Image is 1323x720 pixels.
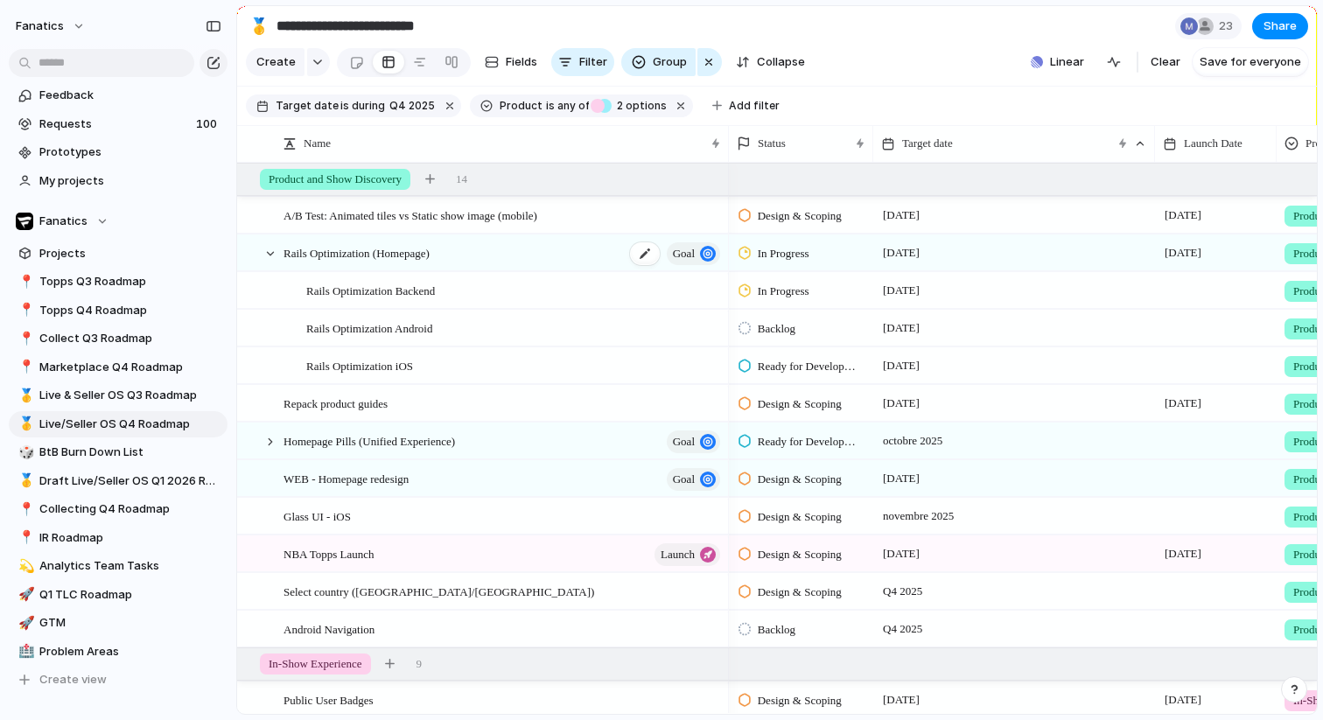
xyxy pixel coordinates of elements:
[702,94,790,118] button: Add filter
[9,639,227,665] div: 🏥Problem Areas
[673,430,695,454] span: goal
[9,325,227,352] div: 📍Collect Q3 Roadmap
[283,205,537,225] span: A/B Test: Animated tiles vs Static show image (mobile)
[1151,53,1180,71] span: Clear
[878,619,927,640] span: Q4 2025
[1024,49,1091,75] button: Linear
[16,17,64,35] span: fanatics
[269,655,362,673] span: In-Show Experience
[902,135,953,152] span: Target date
[39,614,221,632] span: GTM
[758,207,842,225] span: Design & Scoping
[878,581,927,602] span: Q4 2025
[878,468,924,489] span: [DATE]
[196,115,220,133] span: 100
[878,205,924,226] span: [DATE]
[9,82,227,108] a: Feedback
[878,393,924,414] span: [DATE]
[16,586,33,604] button: 🚀
[18,471,31,491] div: 🥇
[9,241,227,267] a: Projects
[654,543,720,566] button: launch
[9,667,227,693] button: Create view
[283,619,374,639] span: Android Navigation
[349,98,385,114] span: during
[283,581,594,601] span: Select country ([GEOGRAPHIC_DATA]/[GEOGRAPHIC_DATA])
[878,280,924,301] span: [DATE]
[245,12,273,40] button: 🥇
[9,610,227,636] div: 🚀GTM
[39,143,221,161] span: Prototypes
[1144,48,1187,76] button: Clear
[18,500,31,520] div: 📍
[621,48,696,76] button: Group
[653,53,687,71] span: Group
[1252,13,1308,39] button: Share
[579,53,607,71] span: Filter
[9,411,227,437] a: 🥇Live/Seller OS Q4 Roadmap
[9,354,227,381] a: 📍Marketplace Q4 Roadmap
[878,355,924,376] span: [DATE]
[306,318,432,338] span: Rails Optimization Android
[9,468,227,494] a: 🥇Draft Live/Seller OS Q1 2026 Roadmap
[878,543,924,564] span: [DATE]
[39,500,221,518] span: Collecting Q4 Roadmap
[249,14,269,38] div: 🥇
[16,273,33,290] button: 📍
[506,53,537,71] span: Fields
[758,433,858,451] span: Ready for Development
[1184,135,1242,152] span: Launch Date
[478,48,544,76] button: Fields
[39,330,221,347] span: Collect Q3 Roadmap
[1219,17,1238,35] span: 23
[1193,48,1308,76] button: Save for everyone
[304,135,331,152] span: Name
[39,213,87,230] span: Fanatics
[9,208,227,234] button: Fanatics
[39,671,107,689] span: Create view
[878,318,924,339] span: [DATE]
[1160,689,1206,710] span: [DATE]
[667,242,720,265] button: goal
[9,496,227,522] a: 📍Collecting Q4 Roadmap
[39,302,221,319] span: Topps Q4 Roadmap
[758,692,842,710] span: Design & Scoping
[758,245,809,262] span: In Progress
[9,269,227,295] a: 📍Topps Q3 Roadmap
[276,98,339,114] span: Target date
[16,529,33,547] button: 📍
[16,302,33,319] button: 📍
[39,115,191,133] span: Requests
[8,12,94,40] button: fanatics
[39,472,221,490] span: Draft Live/Seller OS Q1 2026 Roadmap
[878,242,924,263] span: [DATE]
[9,525,227,551] div: 📍IR Roadmap
[667,430,720,453] button: goal
[18,329,31,349] div: 📍
[306,355,413,375] span: Rails Optimization iOS
[283,430,455,451] span: Homepage Pills (Unified Experience)
[16,557,33,575] button: 💫
[16,416,33,433] button: 🥇
[283,689,374,710] span: Public User Badges
[16,643,33,661] button: 🏥
[612,99,626,112] span: 2
[758,508,842,526] span: Design & Scoping
[758,546,842,563] span: Design & Scoping
[39,557,221,575] span: Analytics Team Tasks
[1160,242,1206,263] span: [DATE]
[18,386,31,406] div: 🥇
[9,439,227,465] a: 🎲BtB Burn Down List
[39,586,221,604] span: Q1 TLC Roadmap
[386,96,438,115] button: Q4 2025
[256,53,296,71] span: Create
[283,468,409,488] span: WEB - Homepage redesign
[9,582,227,608] div: 🚀Q1 TLC Roadmap
[555,98,589,114] span: any of
[16,444,33,461] button: 🎲
[758,358,858,375] span: Ready for Development
[18,414,31,434] div: 🥇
